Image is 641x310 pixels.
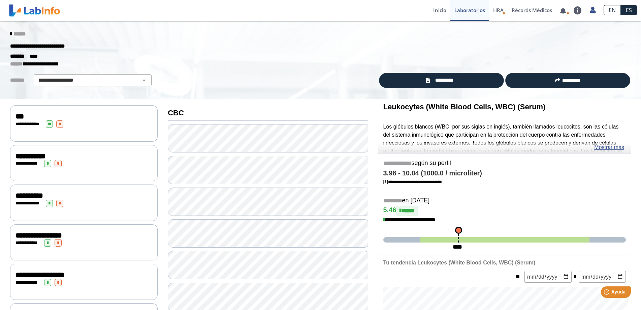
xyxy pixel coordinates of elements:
a: [1] [383,179,442,184]
input: mm/dd/yyyy [524,271,572,283]
iframe: Help widget launcher [581,284,634,303]
b: Leukocytes (White Blood Cells, WBC) (Serum) [383,103,546,111]
h4: 5.46 [383,206,626,216]
input: mm/dd/yyyy [579,271,626,283]
b: Tu tendencia Leukocytes (White Blood Cells, WBC) (Serum) [383,260,536,265]
h4: 3.98 - 10.04 (1000.0 / microliter) [383,169,626,177]
span: HRA [493,7,504,13]
p: Los glóbulos blancos (WBC, por sus siglas en inglés), también llamados leucocitos, son las célula... [383,123,626,195]
h5: en [DATE] [383,197,626,205]
a: ES [621,5,637,15]
a: Mostrar más [594,143,624,151]
a: EN [604,5,621,15]
h5: según su perfil [383,160,626,167]
b: CBC [168,109,184,117]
